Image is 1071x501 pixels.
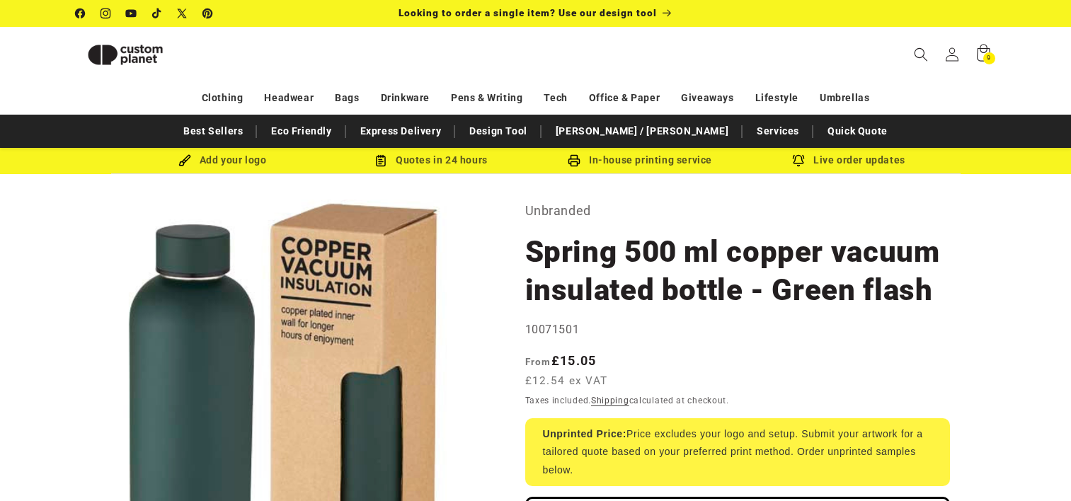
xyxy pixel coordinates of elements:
div: Taxes included. calculated at checkout. [525,393,950,408]
div: In-house printing service [536,151,745,169]
strong: £15.05 [525,353,597,368]
a: Design Tool [462,119,534,144]
a: Eco Friendly [264,119,338,144]
p: Unbranded [525,200,950,222]
span: £12.54 ex VAT [525,373,608,389]
a: Giveaways [681,86,733,110]
img: Brush Icon [178,154,191,167]
div: Live order updates [745,151,953,169]
div: Quotes in 24 hours [327,151,536,169]
div: Add your logo [118,151,327,169]
a: Umbrellas [820,86,869,110]
img: Order updates [792,154,805,167]
a: [PERSON_NAME] / [PERSON_NAME] [549,119,735,144]
h1: Spring 500 ml copper vacuum insulated bottle - Green flash [525,233,950,309]
a: Clothing [202,86,244,110]
a: Shipping [591,396,629,405]
span: From [525,356,551,367]
img: In-house printing [568,154,580,167]
a: Express Delivery [353,119,449,144]
a: Pens & Writing [451,86,522,110]
img: Custom Planet [76,33,175,77]
a: Custom Planet [70,27,222,82]
span: Looking to order a single item? Use our design tool [399,7,657,18]
a: Tech [544,86,567,110]
div: Price excludes your logo and setup. Submit your artwork for a tailored quote based on your prefer... [525,418,950,486]
a: Quick Quote [820,119,895,144]
a: Office & Paper [589,86,660,110]
a: Drinkware [381,86,430,110]
span: 9 [987,52,991,64]
a: Lifestyle [755,86,798,110]
img: Order Updates Icon [374,154,387,167]
a: Services [750,119,806,144]
span: 10071501 [525,323,580,336]
a: Best Sellers [176,119,250,144]
a: Bags [335,86,359,110]
iframe: Chat Widget [1000,433,1071,501]
strong: Unprinted Price: [543,428,627,439]
summary: Search [905,39,937,70]
a: Headwear [264,86,314,110]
